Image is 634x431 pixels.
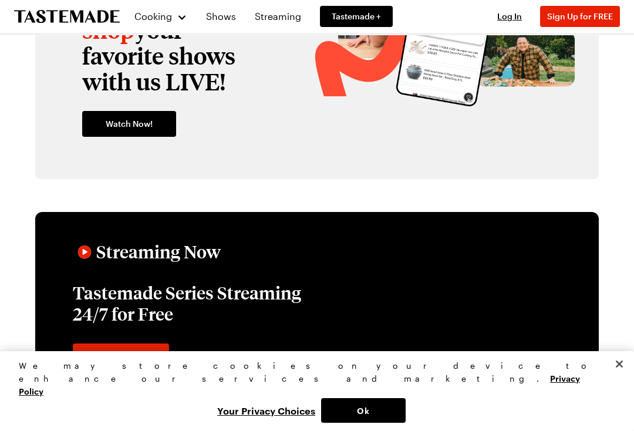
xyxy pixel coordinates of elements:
video-js: Video Player [336,240,561,367]
span: Watch Now! [106,118,153,130]
span: Log In [497,11,522,21]
div: Privacy [19,359,605,423]
span: Sign Up for FREE [547,11,613,21]
a: To Tastemade Home Page [14,10,120,23]
a: Find Where to Watch [73,344,169,369]
h2: Streaming Now [96,241,221,262]
button: Sign Up for FREE [540,6,620,27]
button: Log In [486,11,533,22]
span: Tastemade + [332,11,381,22]
div: We may store cookies on your device to enhance our services and marketing. [19,359,605,398]
a: Tastemade + [320,6,393,27]
button: Your Privacy Choices [211,398,321,423]
a: Watch Now! [82,111,176,137]
span: Cooking [134,11,172,22]
button: Close [606,351,632,377]
button: Cooking [134,2,187,31]
h2: Tastemade Series Streaming 24/7 for Free [73,282,308,325]
button: Ok [321,398,406,423]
